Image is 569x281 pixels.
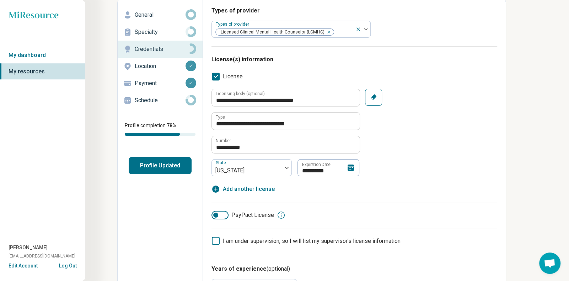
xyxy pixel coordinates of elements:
[216,29,327,36] span: Licensed Clinical Mental Health Counselor (LCMHC)
[125,133,195,136] div: Profile completion
[211,55,497,64] h3: License(s) information
[9,262,38,270] button: Edit Account
[267,265,290,272] span: (optional)
[135,96,186,105] p: Schedule
[216,115,225,119] label: Type
[118,58,203,75] a: Location
[129,157,192,174] button: Profile Updated
[223,72,243,81] span: License
[135,79,186,88] p: Payment
[216,92,265,96] label: Licensing body (optional)
[118,24,203,41] a: Specialty
[118,41,203,58] a: Credentials
[9,244,48,251] span: [PERSON_NAME]
[135,28,186,36] p: Specialty
[539,253,560,274] a: Open chat
[135,62,186,71] p: Location
[223,185,275,193] span: Add another license
[223,238,401,244] span: I am under supervision, so I will list my supervisor’s license information
[216,22,251,27] label: Types of provider
[118,6,203,24] a: General
[211,211,274,219] label: PsyPact License
[118,75,203,92] a: Payment
[211,185,275,193] button: Add another license
[211,6,497,15] h3: Types of provider
[216,139,231,143] label: Number
[212,113,360,130] input: credential.licenses.0.name
[135,45,186,53] p: Credentials
[135,11,186,19] p: General
[216,160,227,165] label: State
[118,118,203,140] div: Profile completion:
[118,92,203,109] a: Schedule
[59,262,77,268] button: Log Out
[167,123,176,128] span: 78 %
[211,265,497,273] h3: Years of experience
[9,253,75,259] span: [EMAIL_ADDRESS][DOMAIN_NAME]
